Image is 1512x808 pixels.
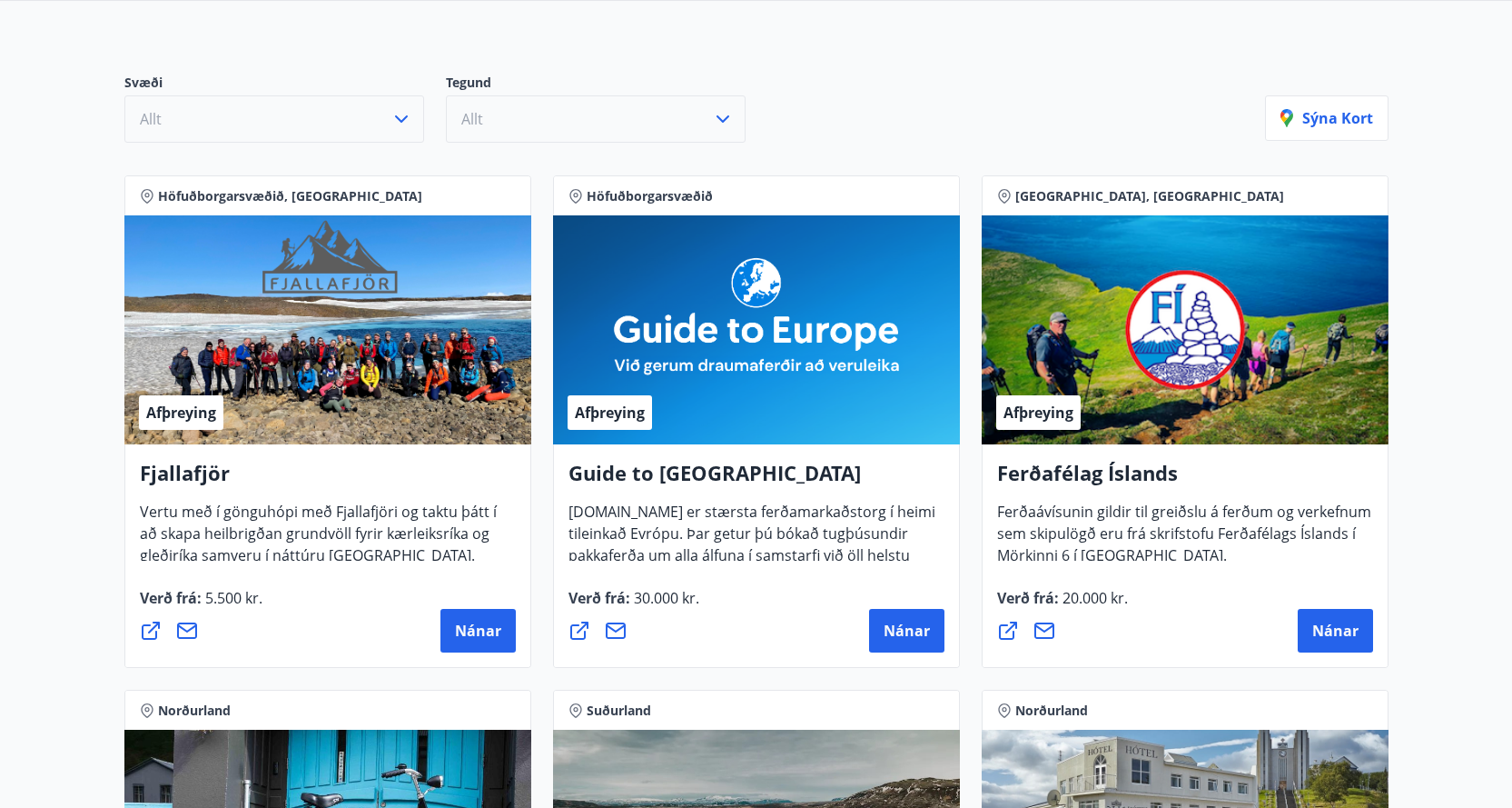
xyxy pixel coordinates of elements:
button: Allt [124,95,424,143]
span: Norðurland [158,702,231,720]
span: Verð frá : [568,588,699,623]
span: Verð frá : [997,588,1128,623]
button: Nánar [1298,609,1373,653]
span: Vertu með í gönguhópi með Fjallafjöri og taktu þátt í að skapa heilbrigðan grundvöll fyrir kærlei... [140,502,497,580]
h4: Fjallafjör [140,459,516,501]
span: 5.500 kr. [202,588,262,608]
span: Höfuðborgarsvæðið, [GEOGRAPHIC_DATA] [158,187,422,205]
span: 20.000 kr. [1059,588,1128,608]
p: Tegund [446,74,767,95]
span: [GEOGRAPHIC_DATA], [GEOGRAPHIC_DATA] [1015,187,1284,205]
p: Sýna kort [1280,108,1373,128]
span: Afþreying [146,403,216,423]
span: Höfuðborgarsvæðið [587,187,713,205]
p: Svæði [124,74,446,95]
span: Norðurland [1015,702,1088,720]
span: Suðurland [587,702,651,720]
button: Nánar [440,609,516,653]
h4: Ferðafélag Íslands [997,459,1373,501]
span: Nánar [455,621,501,641]
span: Afþreying [575,403,645,423]
span: Allt [461,109,483,129]
span: Nánar [1312,621,1359,641]
h4: Guide to [GEOGRAPHIC_DATA] [568,459,944,501]
span: Ferðaávísunin gildir til greiðslu á ferðum og verkefnum sem skipulögð eru frá skrifstofu Ferðafél... [997,502,1371,580]
span: [DOMAIN_NAME] er stærsta ferðamarkaðstorg í heimi tileinkað Evrópu. Þar getur þú bókað tugþúsundi... [568,502,935,623]
button: Sýna kort [1265,95,1388,141]
span: Allt [140,109,162,129]
span: 30.000 kr. [630,588,699,608]
button: Allt [446,95,746,143]
span: Nánar [884,621,930,641]
span: Afþreying [1003,403,1073,423]
span: Verð frá : [140,588,262,623]
button: Nánar [869,609,944,653]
